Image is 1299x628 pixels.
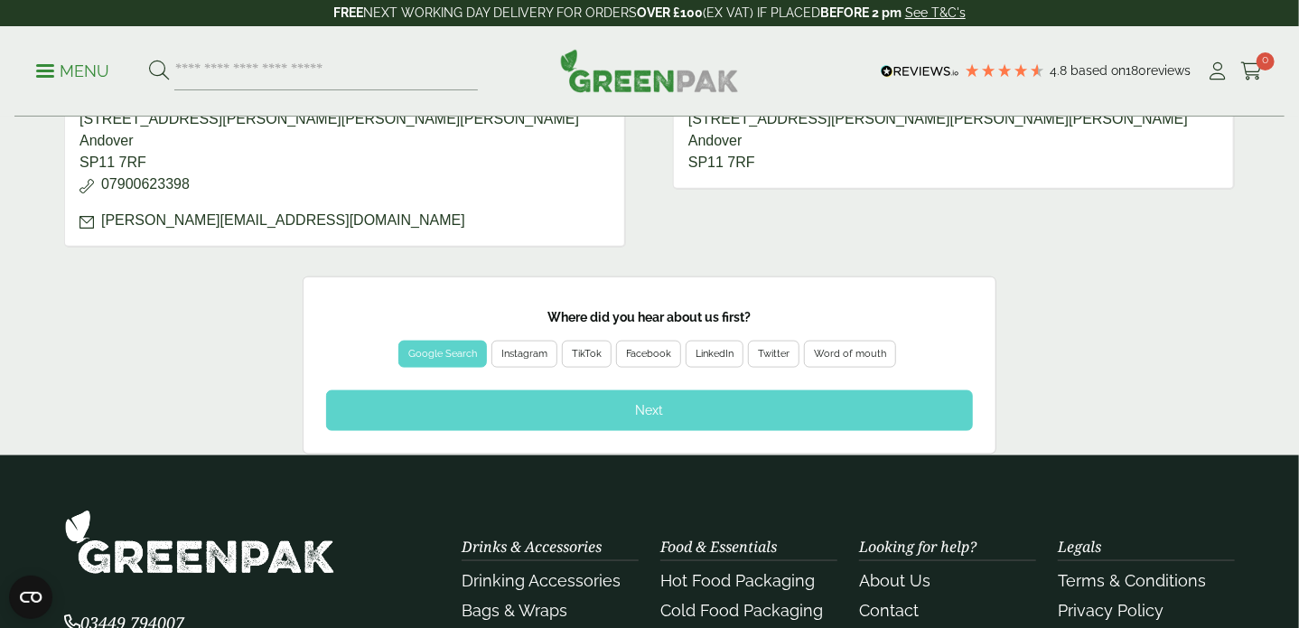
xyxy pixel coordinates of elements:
[814,346,886,362] div: Word of mouth
[326,390,973,430] div: Next
[820,5,902,20] strong: BEFORE 2 pm
[333,5,363,20] strong: FREE
[64,510,335,576] img: GreenPak Supplies
[859,601,919,620] a: Contact
[462,571,621,590] a: Drinking Accessories
[1207,62,1229,80] i: My Account
[572,346,602,362] div: TikTok
[501,346,547,362] div: Instagram
[1146,63,1191,78] span: reviews
[637,5,703,20] strong: OVER £100
[462,601,567,620] a: Bags & Wraps
[673,50,1235,190] address: [PERSON_NAME] Lusso Leaf Ltd [STREET_ADDRESS][PERSON_NAME][PERSON_NAME][PERSON_NAME] Andover SP11...
[9,576,52,619] button: Open CMP widget
[36,61,109,82] p: Menu
[64,50,626,248] address: [PERSON_NAME] Lusso Leaf Ltd [STREET_ADDRESS][PERSON_NAME][PERSON_NAME][PERSON_NAME] Andover SP11...
[1070,63,1126,78] span: Based on
[1240,62,1263,80] i: Cart
[964,62,1045,79] div: 4.78 Stars
[560,49,739,92] img: GreenPak Supplies
[859,571,930,590] a: About Us
[79,173,610,195] p: 07900623398
[1257,52,1275,70] span: 0
[1050,63,1070,78] span: 4.8
[660,571,815,590] a: Hot Food Packaging
[79,210,610,231] p: [PERSON_NAME][EMAIL_ADDRESS][DOMAIN_NAME]
[1058,601,1163,620] a: Privacy Policy
[1126,63,1146,78] span: 180
[905,5,966,20] a: See T&C's
[881,65,959,78] img: REVIEWS.io
[696,346,734,362] div: LinkedIn
[758,346,790,362] div: Twitter
[660,601,823,620] a: Cold Food Packaging
[1058,571,1206,590] a: Terms & Conditions
[626,346,671,362] div: Facebook
[408,346,477,362] div: Google Search
[1240,58,1263,85] a: 0
[36,61,109,79] a: Menu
